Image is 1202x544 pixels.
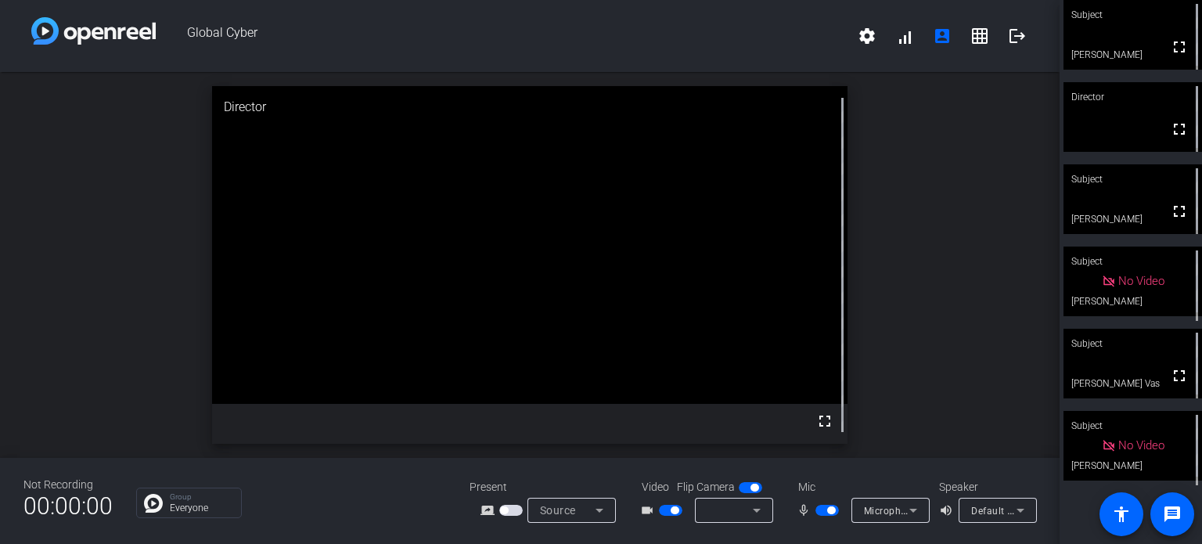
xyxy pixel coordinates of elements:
[1063,411,1202,441] div: Subject
[212,86,848,128] div: Director
[23,487,113,525] span: 00:00:00
[1170,38,1189,56] mat-icon: fullscreen
[1163,505,1182,524] mat-icon: message
[1170,366,1189,385] mat-icon: fullscreen
[170,503,233,513] p: Everyone
[144,494,163,513] img: Chat Icon
[864,504,1031,517] span: Microphone Array (Realtek(R) Audio)
[1063,164,1202,194] div: Subject
[677,479,735,495] span: Flip Camera
[939,501,958,520] mat-icon: volume_up
[1063,82,1202,112] div: Director
[540,504,576,517] span: Source
[933,27,952,45] mat-icon: account_box
[815,412,834,431] mat-icon: fullscreen
[858,27,876,45] mat-icon: settings
[783,479,939,495] div: Mic
[642,479,669,495] span: Video
[1112,505,1131,524] mat-icon: accessibility
[1063,329,1202,358] div: Subject
[886,17,923,55] button: signal_cellular_alt
[470,479,626,495] div: Present
[480,501,499,520] mat-icon: screen_share_outline
[971,504,1140,517] span: Default - Speakers (Realtek(R) Audio)
[1118,438,1164,452] span: No Video
[23,477,113,493] div: Not Recording
[970,27,989,45] mat-icon: grid_on
[797,501,815,520] mat-icon: mic_none
[939,479,1033,495] div: Speaker
[1063,247,1202,276] div: Subject
[640,501,659,520] mat-icon: videocam_outline
[1118,274,1164,288] span: No Video
[1008,27,1027,45] mat-icon: logout
[31,17,156,45] img: white-gradient.svg
[1170,202,1189,221] mat-icon: fullscreen
[156,17,848,55] span: Global Cyber
[1170,120,1189,139] mat-icon: fullscreen
[170,493,233,501] p: Group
